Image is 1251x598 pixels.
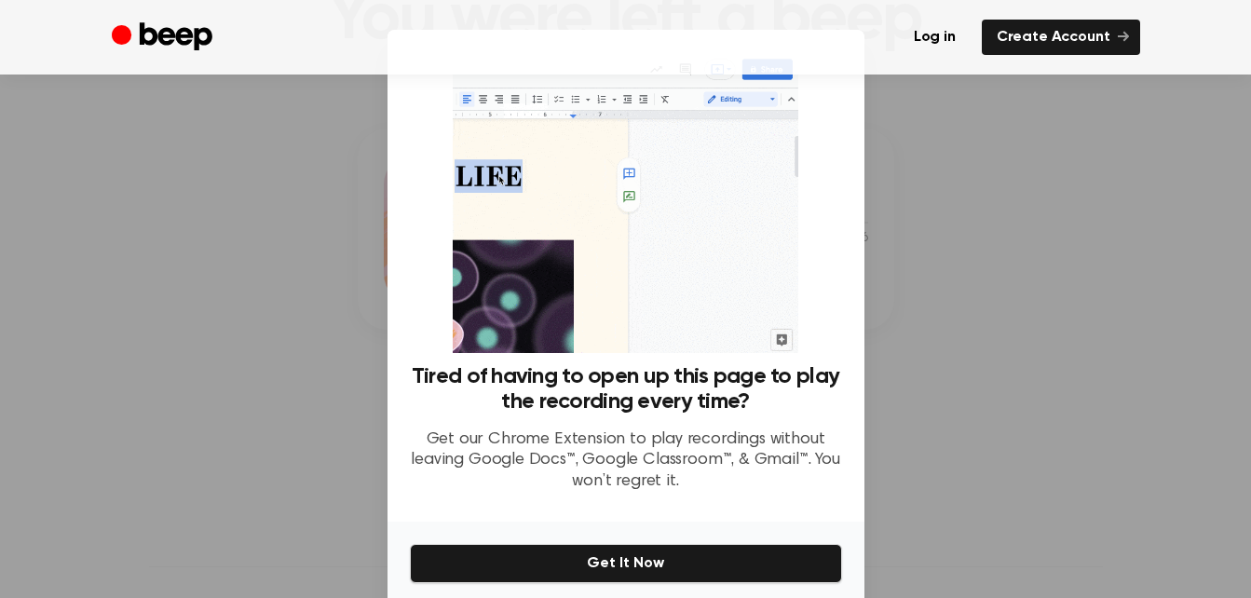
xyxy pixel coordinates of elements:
a: Create Account [982,20,1140,55]
h3: Tired of having to open up this page to play the recording every time? [410,364,842,415]
p: Get our Chrome Extension to play recordings without leaving Google Docs™, Google Classroom™, & Gm... [410,429,842,493]
a: Beep [112,20,217,56]
button: Get It Now [410,544,842,583]
img: Beep extension in action [453,52,798,353]
a: Log in [899,20,971,55]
